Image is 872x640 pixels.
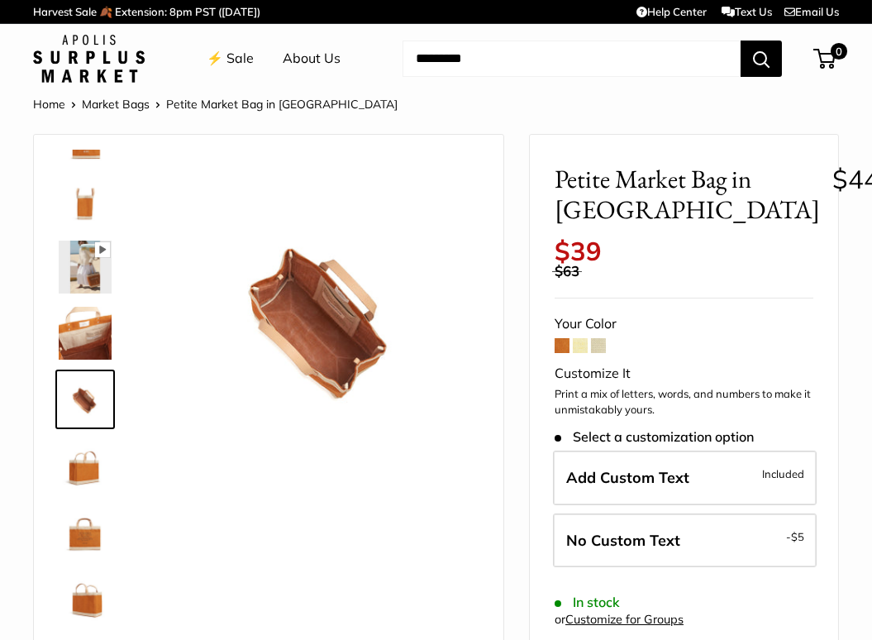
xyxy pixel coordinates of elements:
label: Add Custom Text [553,451,817,505]
div: Your Color [555,312,813,337]
span: Included [762,464,804,484]
a: Petite Market Bag in Cognac [55,502,115,561]
span: In stock [555,595,620,610]
a: Petite Market Bag in Cognac [55,303,115,363]
span: No Custom Text [566,531,680,550]
a: Home [33,97,65,112]
img: Petite Market Bag in Cognac [59,571,112,624]
input: Search... [403,41,741,77]
a: Petite Market Bag in Cognac [55,171,115,231]
img: Petite Market Bag in Cognac [166,160,479,472]
img: Petite Market Bag in Cognac [59,241,112,294]
span: - [786,527,804,547]
a: Petite Market Bag in Cognac [55,568,115,628]
a: Customize for Groups [565,612,684,627]
span: $63 [555,262,579,279]
span: Petite Market Bag in [GEOGRAPHIC_DATA] [555,164,820,225]
p: Print a mix of letters, words, and numbers to make it unmistakably yours. [555,386,813,418]
button: Search [741,41,782,77]
a: Market Bags [82,97,150,112]
span: $39 [555,235,602,267]
nav: Breadcrumb [33,93,398,115]
a: Email Us [784,5,839,18]
span: Select a customization option [555,429,754,445]
div: Customize It [555,361,813,386]
a: 0 [815,49,836,69]
img: Petite Market Bag in Cognac [59,174,112,227]
img: Apolis: Surplus Market [33,35,145,83]
a: Help Center [636,5,707,18]
a: Petite Market Bag in Cognac [55,370,115,429]
span: $5 [791,530,804,543]
img: Petite Market Bag in Cognac [59,373,112,426]
img: Petite Market Bag in Cognac [59,505,112,558]
img: Petite Market Bag in Cognac [59,307,112,360]
label: Leave Blank [553,513,817,568]
a: ⚡️ Sale [207,46,254,71]
img: Petite Market Bag in Cognac [59,439,112,492]
a: Petite Market Bag in Cognac [55,436,115,495]
span: 0 [831,43,847,60]
span: Add Custom Text [566,468,689,487]
a: About Us [283,46,341,71]
a: Petite Market Bag in Cognac [55,237,115,297]
div: or [555,609,684,631]
span: Petite Market Bag in [GEOGRAPHIC_DATA] [166,97,398,112]
a: Text Us [722,5,772,18]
